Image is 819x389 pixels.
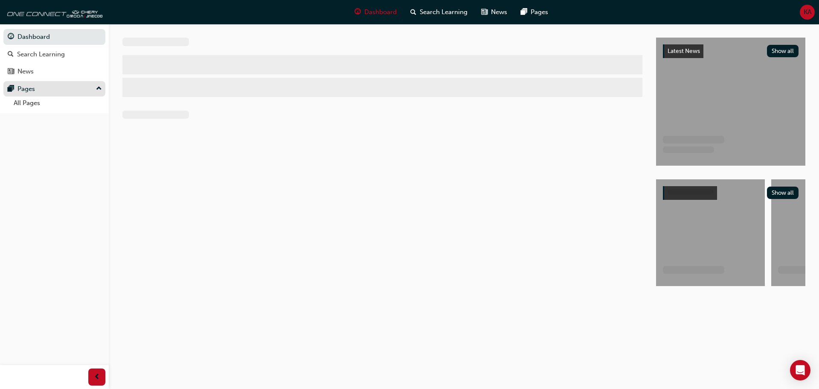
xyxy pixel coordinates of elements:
[3,47,105,62] a: Search Learning
[663,44,799,58] a: Latest NewsShow all
[96,83,102,94] span: up-icon
[94,372,100,383] span: prev-icon
[8,51,14,58] span: search-icon
[17,50,65,59] div: Search Learning
[3,81,105,97] button: Pages
[3,64,105,79] a: News
[10,97,105,110] a: All Pages
[4,3,102,20] img: oneconnect
[8,33,14,41] span: guage-icon
[8,68,14,76] span: news-icon
[481,7,488,18] span: news-icon
[474,3,514,21] a: news-iconNews
[767,187,799,199] button: Show all
[410,7,416,18] span: search-icon
[17,67,34,76] div: News
[8,85,14,93] span: pages-icon
[800,5,815,20] button: KA
[364,7,397,17] span: Dashboard
[17,84,35,94] div: Pages
[531,7,548,17] span: Pages
[3,27,105,81] button: DashboardSearch LearningNews
[668,47,700,55] span: Latest News
[348,3,404,21] a: guage-iconDashboard
[491,7,507,17] span: News
[767,45,799,57] button: Show all
[354,7,361,18] span: guage-icon
[3,29,105,45] a: Dashboard
[804,7,811,17] span: KA
[514,3,555,21] a: pages-iconPages
[521,7,527,18] span: pages-icon
[790,360,810,380] div: Open Intercom Messenger
[420,7,468,17] span: Search Learning
[663,186,799,200] a: Show all
[404,3,474,21] a: search-iconSearch Learning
